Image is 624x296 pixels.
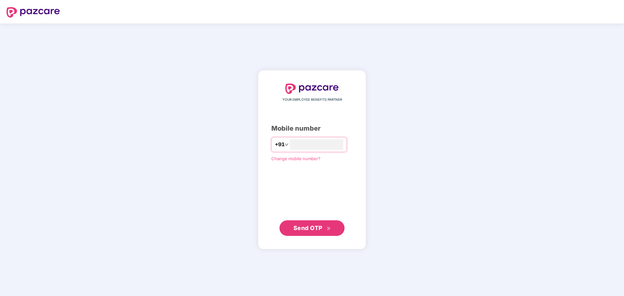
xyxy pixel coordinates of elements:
[279,220,345,236] button: Send OTPdouble-right
[293,225,322,231] span: Send OTP
[327,226,331,231] span: double-right
[271,156,320,161] a: Change mobile number?
[282,97,342,102] span: YOUR EMPLOYEE BENEFITS PARTNER
[7,7,60,18] img: logo
[285,143,289,147] span: down
[275,140,285,148] span: +91
[271,123,353,134] div: Mobile number
[285,84,339,94] img: logo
